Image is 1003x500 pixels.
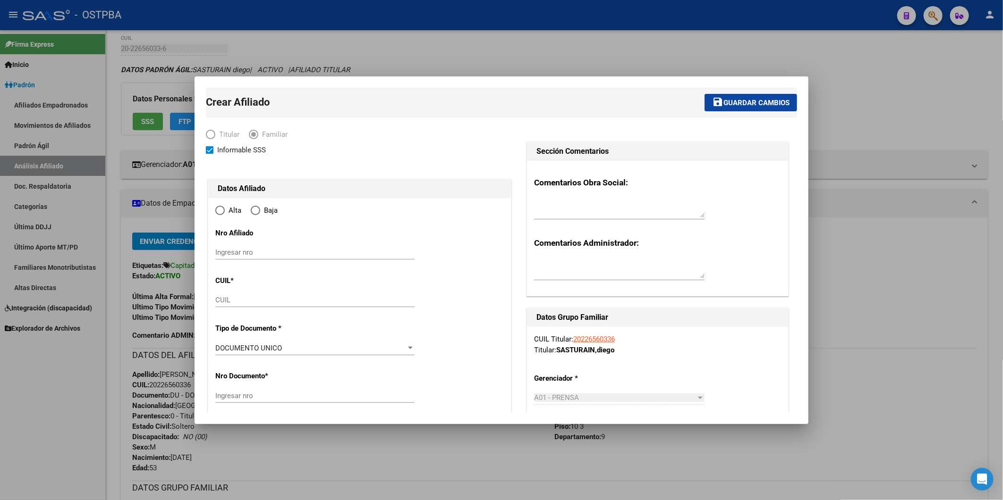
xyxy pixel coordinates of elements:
[971,468,994,491] div: Open Intercom Messenger
[705,94,797,111] button: Guardar cambios
[534,373,608,384] p: Gerenciador *
[536,312,779,323] h1: Datos Grupo Familiar
[534,176,781,189] h3: Comentarios Obra Social:
[215,228,302,239] p: Nro Afiliado
[215,275,302,286] p: CUIL
[723,99,790,107] span: Guardar cambios
[215,208,287,217] mat-radio-group: Elija una opción
[534,237,781,249] h3: Comentarios Administrador:
[260,205,278,216] span: Baja
[206,96,270,108] span: Crear Afiliado
[573,335,615,343] a: 20226560336
[534,334,781,355] div: CUIL Titular: Titular:
[712,96,723,108] mat-icon: save
[215,344,282,352] span: DOCUMENTO UNICO
[218,183,501,194] h1: Datos Afiliado
[534,393,579,402] span: A01 - PRENSA
[215,129,239,140] span: Titular
[258,129,288,140] span: Familiar
[215,323,302,334] p: Tipo de Documento *
[215,371,302,382] p: Nro Documento
[206,132,297,141] mat-radio-group: Elija una opción
[556,346,614,354] strong: SASTURAIN diego
[225,205,241,216] span: Alta
[595,346,597,354] span: ,
[217,144,266,156] span: Informable SSS
[536,146,779,157] h1: Sección Comentarios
